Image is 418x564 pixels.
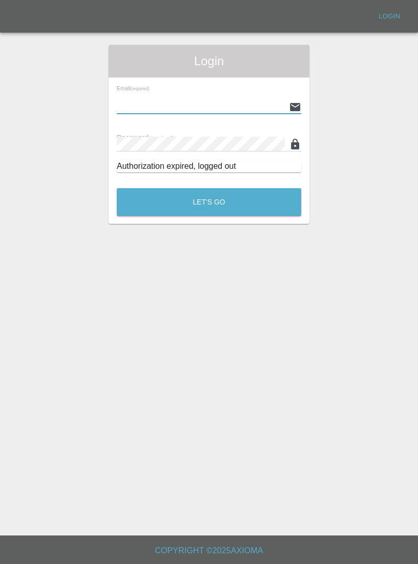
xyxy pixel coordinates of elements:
[117,53,301,69] span: Login
[130,87,149,91] small: (required)
[117,188,301,216] button: Let's Go
[117,160,301,172] div: Authorization expired, logged out
[117,134,174,142] span: Password
[117,85,149,91] span: Email
[149,135,174,141] small: (required)
[373,9,406,24] a: Login
[8,544,410,558] h6: Copyright © 2025 Axioma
